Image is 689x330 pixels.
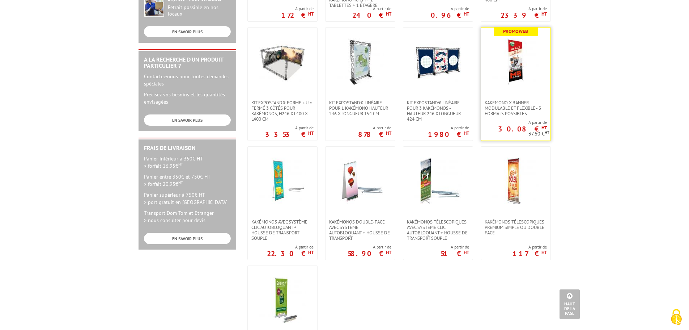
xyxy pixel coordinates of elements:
sup: HT [545,130,549,135]
a: Kakémonos télescopiques Premium simple ou double face [481,219,550,235]
div: v 4.0.25 [20,12,35,17]
img: tab_keywords_by_traffic_grey.svg [82,42,88,48]
span: A partir de [267,244,314,250]
img: Roll-Up® Kakémonos Budget Hauteur 200 cm [259,277,306,324]
span: A partir de [352,6,391,12]
span: A partir de [281,6,314,12]
span: kakémonos double-face avec système autobloquant + housse de transport [329,219,391,241]
p: 0.96 € [431,13,469,17]
a: Kit ExpoStand® forme « U » fermé 3 côtés pour kakémonos, H246 x L400 x L400 cm [248,100,317,122]
p: Transport Dom-Tom et Etranger [144,209,231,224]
sup: HT [541,125,547,131]
sup: HT [464,11,469,17]
span: Kit ExpoStand® linéaire pour 3 kakémonos - Hauteur 246 x longueur 424 cm [407,100,469,122]
p: Panier supérieur à 750€ HT [144,191,231,206]
p: Contactez-nous pour toutes demandes spéciales [144,73,231,87]
a: Kakémonos télescopiques avec système clic autobloquant + housse de transport souple [403,219,473,241]
p: 240 € [352,13,391,17]
b: Promoweb [503,28,528,34]
p: Panier inférieur à 350€ HT [144,155,231,170]
div: Domaine: [DOMAIN_NAME] [19,19,82,25]
span: A partir de [358,125,391,131]
span: > forfait 20.95€ [144,181,183,187]
span: A partir de [481,120,547,125]
p: 51 € [441,251,469,256]
sup: HT [386,11,391,17]
a: EN SAVOIR PLUS [144,26,231,37]
a: EN SAVOIR PLUS [144,233,231,244]
span: A partir de [431,6,469,12]
sup: HT [541,11,547,17]
sup: HT [541,249,547,255]
img: kakémonos avec système clic autobloquant + housse de transport souple [259,158,306,205]
p: 22.30 € [267,251,314,256]
sup: HT [464,130,469,136]
img: Kakémonos télescopiques Premium simple ou double face [492,158,539,205]
a: Kit ExpoStand® linéaire pour 3 kakémonos - Hauteur 246 x longueur 424 cm [403,100,473,122]
a: Kakemono X Banner modulable et flexible - 3 formats possibles [481,100,550,116]
p: 2339 € [501,13,547,17]
img: Kit ExpoStand® forme « U » fermé 3 côtés pour kakémonos, H246 x L400 x L400 cm [259,38,306,85]
span: kakémonos avec système clic autobloquant + housse de transport souple [251,219,314,241]
p: 3353 € [265,132,314,137]
span: Kakémonos télescopiques avec système clic autobloquant + housse de transport souple [407,219,469,241]
p: 30.08 € [498,127,547,131]
img: Kit ExpoStand® linéaire pour 3 kakémonos - Hauteur 246 x longueur 424 cm [414,38,462,85]
img: Cookies (fenêtre modale) [667,308,685,326]
sup: HT [308,249,314,255]
h2: Frais de Livraison [144,145,231,151]
span: Kit ExpoStand® forme « U » fermé 3 côtés pour kakémonos, H246 x L400 x L400 cm [251,100,314,122]
img: tab_domain_overview_orange.svg [29,42,35,48]
span: Kakémonos télescopiques Premium simple ou double face [485,219,547,235]
p: 58.90 € [348,251,391,256]
span: Kakemono X Banner modulable et flexible - 3 formats possibles [485,100,547,116]
p: 37.60 € [528,131,549,137]
span: Kit ExpoStand® linéaire pour 1 kakémono Hauteur 246 x longueur 154 cm [329,100,391,116]
img: website_grey.svg [12,19,17,25]
a: Haut de la page [560,289,580,319]
img: logo_orange.svg [12,12,17,17]
sup: HT [178,180,183,185]
img: Kakémonos télescopiques avec système clic autobloquant + housse de transport souple [414,158,462,205]
sup: HT [386,249,391,255]
button: Cookies (fenêtre modale) [664,305,689,330]
sup: HT [308,130,314,136]
h2: A la recherche d'un produit particulier ? [144,57,231,69]
span: > port gratuit en [GEOGRAPHIC_DATA] [144,199,227,205]
p: 1980 € [428,132,469,137]
p: Précisez vos besoins et les quantités envisagées [144,91,231,105]
sup: HT [464,249,469,255]
span: > nous consulter pour devis [144,217,205,224]
p: Panier entre 350€ et 750€ HT [144,173,231,188]
img: Kakemono X Banner modulable et flexible - 3 formats possibles [492,38,539,85]
div: Domaine [37,43,56,47]
p: 878 € [358,132,391,137]
img: kakémonos double-face avec système autobloquant + housse de transport [337,158,384,205]
a: EN SAVOIR PLUS [144,114,231,126]
span: > forfait 16.95€ [144,163,183,169]
span: A partir de [441,244,469,250]
p: 117 € [513,251,547,256]
p: 172 € [281,13,314,17]
span: A partir de [348,244,391,250]
a: kakémonos avec système clic autobloquant + housse de transport souple [248,219,317,241]
div: Mots-clés [90,43,111,47]
a: Kit ExpoStand® linéaire pour 1 kakémono Hauteur 246 x longueur 154 cm [326,100,395,116]
span: A partir de [513,244,547,250]
img: Kit ExpoStand® linéaire pour 1 kakémono Hauteur 246 x longueur 154 cm [337,38,384,85]
sup: HT [386,130,391,136]
span: A partir de [428,125,469,131]
span: A partir de [501,6,547,12]
span: A partir de [265,125,314,131]
div: Retrait possible en nos locaux [168,4,231,17]
sup: HT [308,11,314,17]
sup: HT [178,162,183,167]
a: kakémonos double-face avec système autobloquant + housse de transport [326,219,395,241]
